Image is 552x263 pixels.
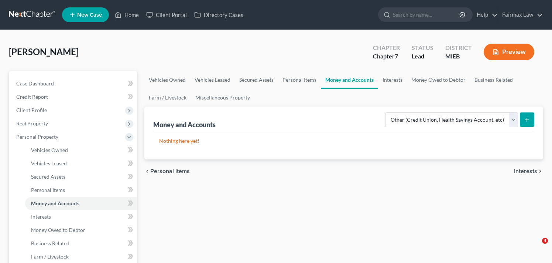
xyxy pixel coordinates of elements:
a: Secured Assets [25,170,137,183]
a: Money Owed to Debtor [25,223,137,237]
span: Case Dashboard [16,80,54,87]
a: Personal Items [25,183,137,197]
div: Chapter [373,52,400,61]
a: Case Dashboard [10,77,137,90]
a: Business Related [470,71,517,89]
span: 7 [395,53,398,60]
span: Client Profile [16,107,47,113]
a: Business Related [25,237,137,250]
iframe: Intercom live chat [527,238,545,256]
button: chevron_left Personal Items [144,168,190,174]
span: Business Related [31,240,69,246]
span: Interests [514,168,537,174]
div: Money and Accounts [153,120,216,129]
div: MIEB [445,52,472,61]
a: Personal Items [278,71,321,89]
a: Interests [378,71,407,89]
button: Preview [484,44,534,60]
span: Credit Report [16,94,48,100]
span: Personal Items [150,168,190,174]
span: Secured Assets [31,173,65,180]
span: Personal Property [16,134,58,140]
span: Money Owed to Debtor [31,227,85,233]
span: 4 [542,238,548,244]
a: Interests [25,210,137,223]
a: Fairmax Law [498,8,543,21]
a: Vehicles Owned [25,144,137,157]
span: Farm / Livestock [31,253,69,260]
button: Interests chevron_right [514,168,543,174]
span: Real Property [16,120,48,127]
a: Client Portal [143,8,191,21]
a: Credit Report [10,90,137,104]
a: Secured Assets [235,71,278,89]
a: Vehicles Leased [190,71,235,89]
div: District [445,44,472,52]
i: chevron_left [144,168,150,174]
div: Chapter [373,44,400,52]
a: Money and Accounts [25,197,137,210]
a: Vehicles Owned [144,71,190,89]
div: Status [412,44,433,52]
i: chevron_right [537,168,543,174]
a: Help [473,8,498,21]
input: Search by name... [393,8,460,21]
a: Farm / Livestock [144,89,191,107]
span: Personal Items [31,187,65,193]
span: New Case [77,12,102,18]
span: Interests [31,213,51,220]
a: Money and Accounts [321,71,378,89]
span: [PERSON_NAME] [9,46,79,57]
span: Vehicles Owned [31,147,68,153]
a: Directory Cases [191,8,247,21]
a: Home [111,8,143,21]
a: Miscellaneous Property [191,89,254,107]
p: Nothing here yet! [159,137,528,145]
span: Money and Accounts [31,200,79,206]
a: Money Owed to Debtor [407,71,470,89]
div: Lead [412,52,433,61]
a: Vehicles Leased [25,157,137,170]
span: Vehicles Leased [31,160,67,166]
